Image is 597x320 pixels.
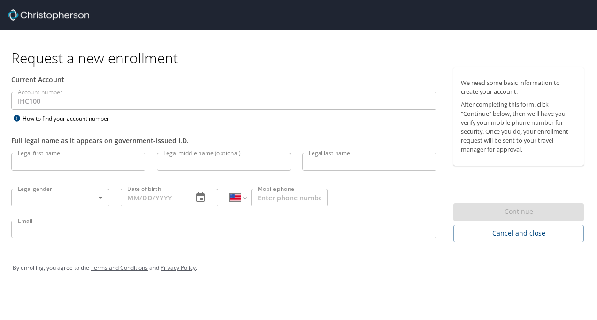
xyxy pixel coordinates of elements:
[11,75,436,84] div: Current Account
[11,189,109,206] div: ​
[161,264,196,272] a: Privacy Policy
[461,78,576,96] p: We need some basic information to create your account.
[91,264,148,272] a: Terms and Conditions
[461,228,576,239] span: Cancel and close
[11,113,129,124] div: How to find your account number
[453,225,584,242] button: Cancel and close
[13,256,584,280] div: By enrolling, you agree to the and .
[11,49,591,67] h1: Request a new enrollment
[251,189,328,206] input: Enter phone number
[11,136,436,145] div: Full legal name as it appears on government-issued I.D.
[8,9,89,21] img: cbt logo
[121,189,186,206] input: MM/DD/YYYY
[461,100,576,154] p: After completing this form, click "Continue" below, then we'll have you verify your mobile phone ...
